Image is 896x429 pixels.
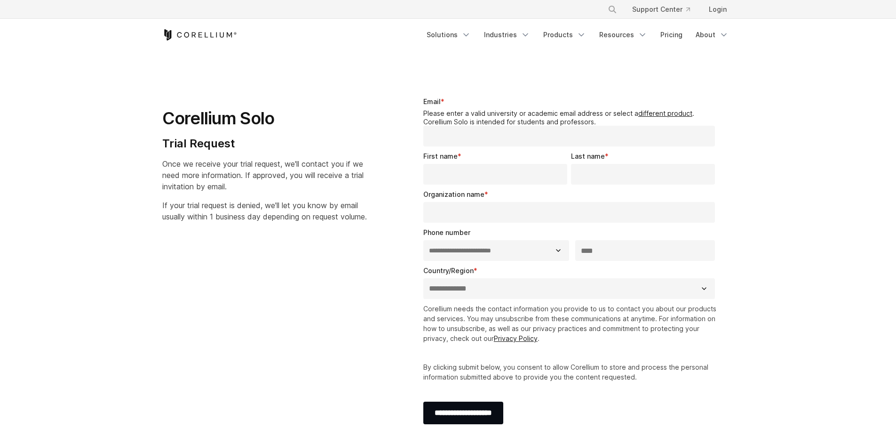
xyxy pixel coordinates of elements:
[494,334,538,342] a: Privacy Policy
[423,190,484,198] span: Organization name
[604,1,621,18] button: Search
[423,304,719,343] p: Corellium needs the contact information you provide to us to contact you about our products and s...
[423,362,719,382] p: By clicking submit below, you consent to allow Corellium to store and process the personal inform...
[423,109,719,126] legend: Please enter a valid university or academic email address or select a . Corellium Solo is intende...
[596,1,734,18] div: Navigation Menu
[571,152,605,160] span: Last name
[625,1,698,18] a: Support Center
[423,152,458,160] span: First name
[162,159,364,191] span: Once we receive your trial request, we'll contact you if we need more information. If approved, y...
[423,228,470,236] span: Phone number
[478,26,536,43] a: Industries
[162,29,237,40] a: Corellium Home
[421,26,734,43] div: Navigation Menu
[655,26,688,43] a: Pricing
[538,26,592,43] a: Products
[421,26,476,43] a: Solutions
[423,97,441,105] span: Email
[162,108,367,129] h1: Corellium Solo
[701,1,734,18] a: Login
[162,201,367,221] span: If your trial request is denied, we'll let you know by email usually within 1 business day depend...
[638,109,692,117] a: different product
[162,137,367,151] h4: Trial Request
[690,26,734,43] a: About
[594,26,653,43] a: Resources
[423,267,474,275] span: Country/Region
